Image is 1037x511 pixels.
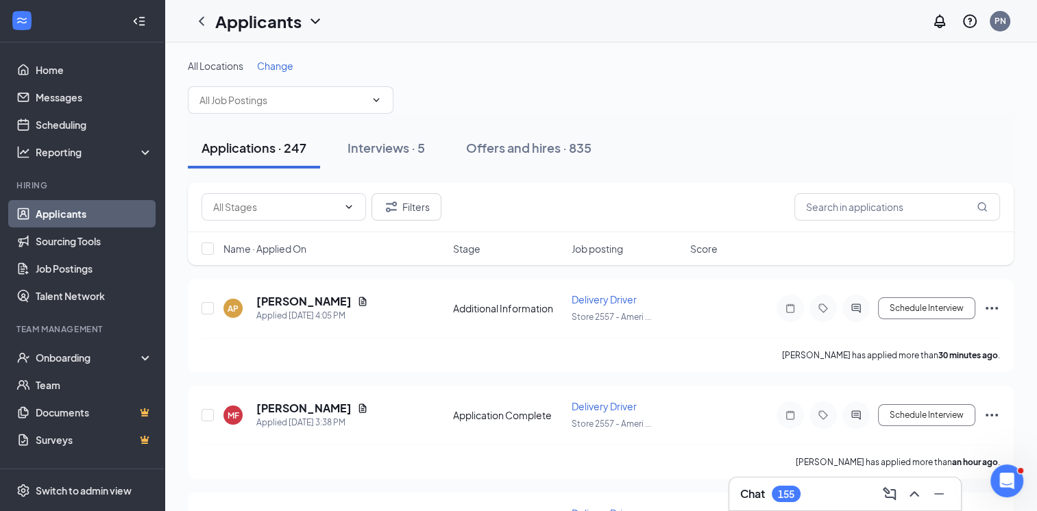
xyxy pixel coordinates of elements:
[343,201,354,212] svg: ChevronDown
[572,293,637,306] span: Delivery Driver
[16,323,150,335] div: Team Management
[931,486,947,502] svg: Minimize
[962,13,978,29] svg: QuestionInfo
[357,403,368,414] svg: Document
[938,350,998,360] b: 30 minutes ago
[794,193,1000,221] input: Search in applications
[36,255,153,282] a: Job Postings
[36,227,153,255] a: Sourcing Tools
[16,351,30,364] svg: UserCheck
[213,199,338,214] input: All Stages
[984,407,1000,423] svg: Ellipses
[931,13,948,29] svg: Notifications
[371,193,441,221] button: Filter Filters
[572,419,651,429] span: Store 2557 - Ameri ...
[256,309,368,323] div: Applied [DATE] 4:05 PM
[36,145,154,159] div: Reporting
[36,282,153,310] a: Talent Network
[690,242,718,255] span: Score
[466,139,591,156] div: Offers and hires · 835
[228,410,239,421] div: MF
[815,410,831,421] svg: Tag
[371,95,382,105] svg: ChevronDown
[881,486,898,502] svg: ComposeMessage
[256,401,352,416] h5: [PERSON_NAME]
[879,483,901,505] button: ComposeMessage
[782,410,798,421] svg: Note
[16,484,30,497] svg: Settings
[16,145,30,159] svg: Analysis
[36,426,153,453] a: SurveysCrown
[995,15,1006,27] div: PN
[383,199,400,215] svg: Filter
[36,84,153,111] a: Messages
[223,242,306,255] span: Name · Applied On
[199,92,365,108] input: All Job Postings
[36,484,132,497] div: Switch to admin view
[36,399,153,426] a: DocumentsCrown
[848,303,864,314] svg: ActiveChat
[903,483,925,505] button: ChevronUp
[977,201,988,212] svg: MagnifyingGlass
[36,200,153,227] a: Applicants
[193,13,210,29] svg: ChevronLeft
[215,10,302,33] h1: Applicants
[848,410,864,421] svg: ActiveChat
[15,14,29,27] svg: WorkstreamLogo
[906,486,923,502] svg: ChevronUp
[572,400,637,412] span: Delivery Driver
[36,56,153,84] a: Home
[202,139,306,156] div: Applications · 247
[815,303,831,314] svg: Tag
[453,242,480,255] span: Stage
[782,303,798,314] svg: Note
[228,303,239,314] div: AP
[36,111,153,138] a: Scheduling
[990,464,1023,497] iframe: Intercom live chat
[740,486,765,501] h3: Chat
[36,351,141,364] div: Onboarding
[796,456,1000,468] p: [PERSON_NAME] has applied more than .
[928,483,950,505] button: Minimize
[782,349,1000,361] p: [PERSON_NAME] has applied more than .
[257,60,293,72] span: Change
[778,488,794,500] div: 155
[357,296,368,307] svg: Document
[453,408,563,422] div: Application Complete
[952,457,998,467] b: an hour ago
[572,242,623,255] span: Job posting
[572,312,651,322] span: Store 2557 - Ameri ...
[16,179,150,191] div: Hiring
[256,416,368,429] div: Applied [DATE] 3:38 PM
[878,297,975,319] button: Schedule Interview
[16,467,150,479] div: Payroll
[984,300,1000,316] svg: Ellipses
[256,294,352,309] h5: [PERSON_NAME]
[347,139,425,156] div: Interviews · 5
[453,301,563,315] div: Additional Information
[188,60,243,72] span: All Locations
[878,404,975,426] button: Schedule Interview
[132,14,146,28] svg: Collapse
[36,371,153,399] a: Team
[307,13,324,29] svg: ChevronDown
